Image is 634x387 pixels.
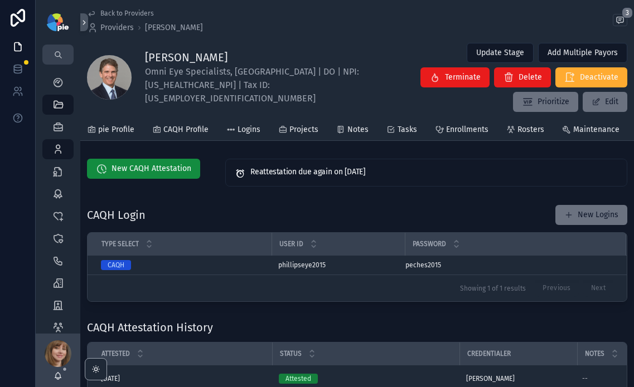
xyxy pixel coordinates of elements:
button: Add Multiple Payors [538,43,627,63]
button: Update Stage [467,43,534,63]
span: 3 [622,7,633,18]
a: peches2015 [405,261,612,270]
span: Terminate [445,72,481,83]
span: Back to Providers [100,9,154,18]
a: pie Profile [87,120,134,142]
h5: Reattestation due again on 12/30/2025 [250,168,618,176]
a: Logins [226,120,260,142]
span: Providers [100,22,134,33]
a: Back to Providers [87,9,154,18]
span: Tasks [398,124,417,135]
span: Rosters [517,124,544,135]
a: [PERSON_NAME] [145,22,203,33]
span: [PERSON_NAME] [466,374,515,383]
span: Password [413,239,446,248]
span: Status [280,349,302,358]
a: Notes [336,120,369,142]
div: scrollable content [36,65,80,334]
a: CAQH Profile [152,120,209,142]
div: CAQH [108,260,124,270]
button: Terminate [420,67,490,87]
span: Add Multiple Payors [548,47,618,58]
a: CAQH [101,260,265,270]
a: Projects [278,120,318,142]
span: Omni Eye Specialists, [GEOGRAPHIC_DATA] | DO | NPI: [US_HEALTHCARE_NPI] | Tax ID: [US_EMPLOYER_ID... [145,65,387,105]
span: Delete [519,72,542,83]
span: peches2015 [405,261,441,270]
img: App logo [47,13,69,31]
button: New CAQH Attestation [87,159,200,179]
span: Attested [101,349,130,358]
span: phillipseye2015 [278,261,326,270]
h1: CAQH Attestation History [87,320,213,335]
span: Prioritize [538,96,569,107]
a: Tasks [386,120,417,142]
span: Type Select [101,239,139,248]
span: [DATE] [101,374,120,383]
span: Notes [347,124,369,135]
button: Prioritize [513,92,578,112]
span: Enrollments [446,124,488,135]
a: Enrollments [435,120,488,142]
h1: [PERSON_NAME] [145,50,387,65]
button: 3 [613,14,627,28]
span: Update Stage [476,47,524,58]
span: CAQH Profile [163,124,209,135]
button: Deactivate [555,67,627,87]
div: -- [582,374,588,383]
a: [PERSON_NAME] [466,374,570,383]
div: Attested [285,374,311,384]
button: Delete [494,67,551,87]
span: Credentialer [467,349,511,358]
span: Projects [289,124,318,135]
span: Logins [238,124,260,135]
h1: CAQH Login [87,207,146,223]
span: New CAQH Attestation [112,163,191,174]
span: Deactivate [580,72,618,83]
span: Showing 1 of 1 results [460,284,526,293]
span: Notes [585,349,604,358]
button: Edit [583,92,627,112]
a: phillipseye2015 [278,261,398,270]
span: User ID [279,239,303,248]
a: Providers [87,22,134,33]
span: Maintenance [573,124,620,135]
button: New Logins [555,205,627,225]
a: Rosters [506,120,544,142]
a: [DATE] [101,374,265,383]
a: Attested [279,374,453,384]
a: Maintenance [562,120,620,142]
span: pie Profile [98,124,134,135]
